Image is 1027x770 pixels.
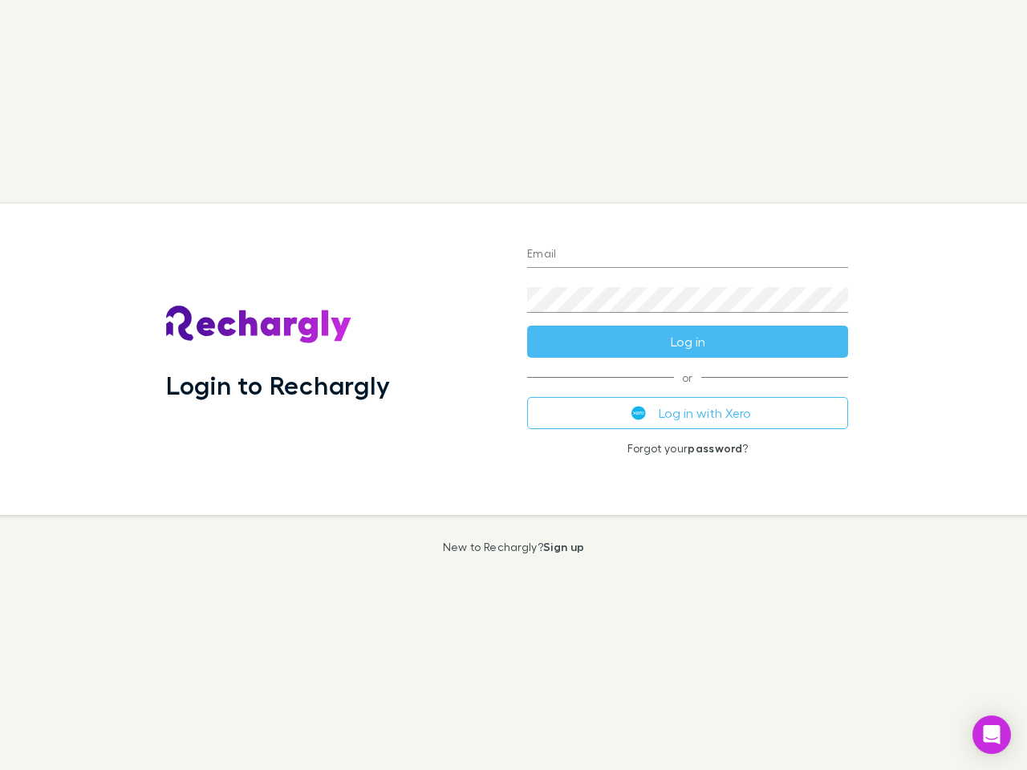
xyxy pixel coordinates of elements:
button: Log in with Xero [527,397,848,429]
a: password [688,441,742,455]
h1: Login to Rechargly [166,370,390,400]
div: Open Intercom Messenger [972,715,1011,754]
p: New to Rechargly? [443,541,585,553]
span: or [527,377,848,378]
button: Log in [527,326,848,358]
a: Sign up [543,540,584,553]
img: Rechargly's Logo [166,306,352,344]
img: Xero's logo [631,406,646,420]
p: Forgot your ? [527,442,848,455]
